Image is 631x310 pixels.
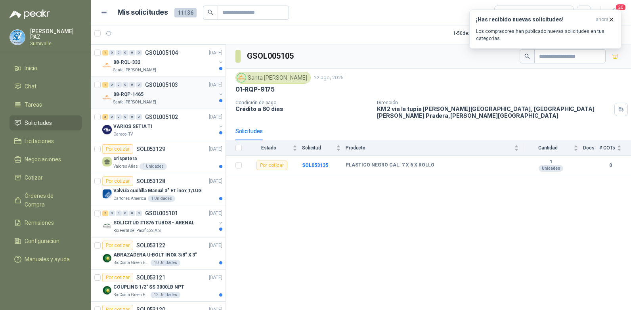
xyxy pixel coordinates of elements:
[346,162,434,168] b: PLASTICO NEGRO CAL. 7 X 6 X ROLLO
[113,163,138,170] p: Valores Atlas
[209,113,222,121] p: [DATE]
[302,145,335,151] span: Solicitud
[25,100,42,109] span: Tareas
[113,228,162,234] p: Rio Fertil del Pacífico S.A.S.
[129,210,135,216] div: 0
[102,285,112,295] img: Company Logo
[113,195,146,202] p: Cartones America
[476,16,593,23] h3: ¡Has recibido nuevas solicitudes!
[113,131,133,138] p: Caracol TV
[102,144,133,154] div: Por cotizar
[607,6,621,20] button: 20
[102,114,108,120] div: 3
[209,49,222,57] p: [DATE]
[102,61,112,70] img: Company Logo
[25,64,37,73] span: Inicio
[136,275,165,280] p: SOL053121
[539,165,563,172] div: Unidades
[113,67,156,73] p: Santa [PERSON_NAME]
[524,54,530,59] span: search
[122,50,128,55] div: 0
[209,242,222,249] p: [DATE]
[25,137,54,145] span: Licitaciones
[10,152,82,167] a: Negociaciones
[113,283,184,291] p: COUPLING 1/2" SS 3000LB NPT
[10,134,82,149] a: Licitaciones
[129,50,135,55] div: 0
[102,93,112,102] img: Company Logo
[10,170,82,185] a: Cotizar
[453,27,505,40] div: 1 - 50 de 2725
[136,243,165,248] p: SOL053122
[102,80,224,105] a: 1 0 0 0 0 0 GSOL005103[DATE] Company Logo08-RQP-1465Santa [PERSON_NAME]
[129,82,135,88] div: 0
[25,82,36,91] span: Chat
[235,100,371,105] p: Condición de pago
[145,82,178,88] p: GSOL005103
[599,140,631,156] th: # COTs
[10,10,50,19] img: Logo peakr
[235,105,371,112] p: Crédito a 60 días
[136,82,142,88] div: 0
[10,61,82,76] a: Inicio
[10,79,82,94] a: Chat
[247,140,302,156] th: Estado
[102,125,112,134] img: Company Logo
[129,114,135,120] div: 0
[10,188,82,212] a: Órdenes de Compra
[596,16,608,23] span: ahora
[599,145,615,151] span: # COTs
[113,292,149,298] p: BioCosta Green Energy S.A.S
[113,59,140,66] p: 08-RQL-332
[116,114,122,120] div: 0
[113,260,149,266] p: BioCosta Green Energy S.A.S
[102,112,224,138] a: 3 0 0 0 0 0 GSOL005102[DATE] Company LogoVARIOS SETIA TICaracol TV
[302,163,328,168] a: SOL053135
[151,292,180,298] div: 12 Unidades
[109,210,115,216] div: 0
[615,4,626,11] span: 20
[499,8,545,17] div: Por cotizar
[109,114,115,120] div: 0
[314,74,344,82] p: 22 ago, 2025
[116,50,122,55] div: 0
[91,270,226,302] a: Por cotizarSOL053121[DATE] Company LogoCOUPLING 1/2" SS 3000LB NPTBioCosta Green Energy S.A.S12 U...
[209,274,222,281] p: [DATE]
[10,252,82,267] a: Manuales y ayuda
[145,50,178,55] p: GSOL005104
[145,114,178,120] p: GSOL005102
[102,48,224,73] a: 1 0 0 0 0 0 GSOL005104[DATE] Company Logo08-RQL-332Santa [PERSON_NAME]
[102,221,112,231] img: Company Logo
[102,82,108,88] div: 1
[91,173,226,205] a: Por cotizarSOL053128[DATE] Company LogoValvula cuchilla Manual 3" ET inox T/LUGCartones America1 ...
[122,114,128,120] div: 0
[302,140,346,156] th: Solicitud
[208,10,213,15] span: search
[377,105,611,119] p: KM 2 vía la tupia [PERSON_NAME][GEOGRAPHIC_DATA], [GEOGRAPHIC_DATA][PERSON_NAME] Pradera , [PERSO...
[235,127,263,136] div: Solicitudes
[25,255,70,264] span: Manuales y ayuda
[346,140,524,156] th: Producto
[25,173,43,182] span: Cotizar
[91,237,226,270] a: Por cotizarSOL053122[DATE] Company LogoABRAZADERA U-BOLT INOX 3/8" X 3"BioCosta Green Energy S.A....
[247,50,295,62] h3: GSOL005105
[247,145,291,151] span: Estado
[524,140,583,156] th: Cantidad
[10,97,82,112] a: Tareas
[117,7,168,18] h1: Mis solicitudes
[151,260,180,266] div: 10 Unidades
[476,28,615,42] p: Los compradores han publicado nuevas solicitudes en tus categorías.
[524,145,572,151] span: Cantidad
[113,99,156,105] p: Santa [PERSON_NAME]
[136,178,165,184] p: SOL053128
[10,115,82,130] a: Solicitudes
[136,146,165,152] p: SOL053129
[122,82,128,88] div: 0
[599,162,621,169] b: 0
[116,82,122,88] div: 0
[10,215,82,230] a: Remisiones
[30,29,82,40] p: [PERSON_NAME] PAZ
[25,218,54,227] span: Remisiones
[377,100,611,105] p: Dirección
